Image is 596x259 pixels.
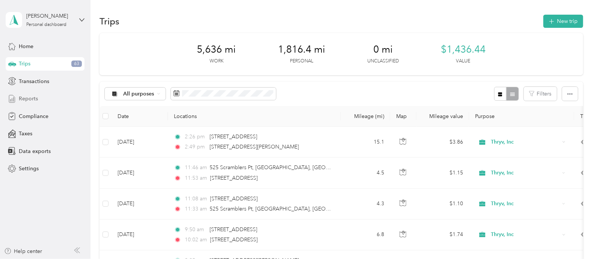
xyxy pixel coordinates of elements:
[71,61,82,67] span: 63
[185,236,207,244] span: 10:02 am
[26,23,66,27] div: Personal dashboard
[278,44,325,56] span: 1,816.4 mi
[469,106,574,127] th: Purpose
[210,226,257,233] span: [STREET_ADDRESS]
[341,127,390,158] td: 15.1
[341,106,390,127] th: Mileage (mi)
[416,220,469,250] td: $1.74
[524,87,557,101] button: Filters
[185,143,206,151] span: 2:49 pm
[124,91,155,97] span: All purposes
[290,58,313,65] p: Personal
[543,15,583,28] button: New trip
[554,217,596,259] iframe: Everlance-gr Chat Button Frame
[185,226,206,234] span: 9:50 am
[19,130,32,138] span: Taxes
[112,189,168,220] td: [DATE]
[210,58,223,65] p: Work
[341,158,390,188] td: 4.5
[491,200,560,208] span: Thryv, Inc
[416,106,469,127] th: Mileage value
[210,133,257,140] span: [STREET_ADDRESS]
[112,158,168,188] td: [DATE]
[19,147,51,155] span: Data exports
[416,127,469,158] td: $3.86
[341,189,390,220] td: 4.3
[210,144,299,150] span: [STREET_ADDRESS][PERSON_NAME]
[373,44,393,56] span: 0 mi
[185,174,207,182] span: 11:53 am
[112,220,168,250] td: [DATE]
[112,127,168,158] td: [DATE]
[185,133,206,141] span: 2:26 pm
[185,195,207,203] span: 11:08 am
[19,95,38,103] span: Reports
[416,158,469,188] td: $1.15
[4,247,42,255] button: Help center
[112,106,168,127] th: Date
[197,44,236,56] span: 5,636 mi
[491,169,560,177] span: Thryv, Inc
[210,236,258,243] span: [STREET_ADDRESS]
[491,138,560,146] span: Thryv, Inc
[185,164,206,172] span: 11:46 am
[19,165,39,173] span: Settings
[210,195,258,202] span: [STREET_ADDRESS]
[491,230,560,239] span: Thryv, Inc
[416,189,469,220] td: $1.10
[168,106,341,127] th: Locations
[441,44,486,56] span: $1,436.44
[26,12,73,20] div: [PERSON_NAME]
[19,60,30,68] span: Trips
[210,164,367,171] span: 525 Scramblers Pt, [GEOGRAPHIC_DATA], [GEOGRAPHIC_DATA]
[19,77,49,85] span: Transactions
[210,206,367,212] span: 525 Scramblers Pt, [GEOGRAPHIC_DATA], [GEOGRAPHIC_DATA]
[185,205,206,213] span: 11:33 am
[390,106,416,127] th: Map
[210,175,258,181] span: [STREET_ADDRESS]
[100,17,119,25] h1: Trips
[456,58,471,65] p: Value
[341,220,390,250] td: 6.8
[19,42,33,50] span: Home
[19,112,48,120] span: Compliance
[367,58,399,65] p: Unclassified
